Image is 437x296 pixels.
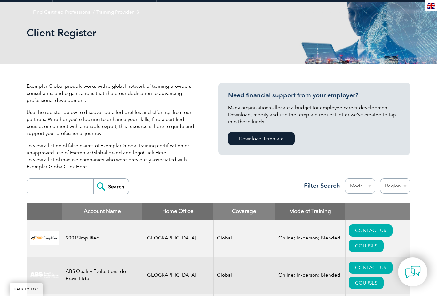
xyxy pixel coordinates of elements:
[30,272,59,279] img: c92924ac-d9bc-ea11-a814-000d3a79823d-logo.jpg
[405,264,421,280] img: contact-chat.png
[275,220,345,257] td: Online; In-person; Blended
[142,203,214,220] th: Home Office: activate to sort column ascending
[62,203,142,220] th: Account Name: activate to sort column descending
[213,203,275,220] th: Coverage: activate to sort column ascending
[300,182,340,190] h3: Filter Search
[10,283,43,296] a: BACK TO TOP
[213,257,275,294] td: Global
[275,203,345,220] th: Mode of Training: activate to sort column ascending
[27,2,147,22] a: Find Certified Professional / Training Provider
[275,257,345,294] td: Online; In-person; Blended
[142,220,214,257] td: [GEOGRAPHIC_DATA]
[349,262,393,274] a: CONTACT US
[349,277,384,289] a: COURSES
[349,240,384,252] a: COURSES
[27,109,199,137] p: Use the register below to discover detailed profiles and offerings from our partners. Whether you...
[228,104,401,125] p: Many organizations allocate a budget for employee career development. Download, modify and use th...
[93,179,129,194] input: Search
[349,224,393,237] a: CONTACT US
[27,83,199,104] p: Exemplar Global proudly works with a global network of training providers, consultants, and organ...
[142,257,214,294] td: [GEOGRAPHIC_DATA]
[64,164,87,170] a: Click Here
[27,28,295,38] h2: Client Register
[228,91,401,99] h3: Need financial support from your employer?
[345,203,410,220] th: : activate to sort column ascending
[62,220,142,257] td: 9001Simplified
[30,231,59,245] img: 37c9c059-616f-eb11-a812-002248153038-logo.png
[427,3,435,9] img: en
[228,132,295,145] a: Download Template
[27,142,199,170] p: To view a listing of false claims of Exemplar Global training certification or unapproved use of ...
[143,150,166,156] a: Click Here
[213,220,275,257] td: Global
[62,257,142,294] td: ABS Quality Evaluations do Brasil Ltda.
